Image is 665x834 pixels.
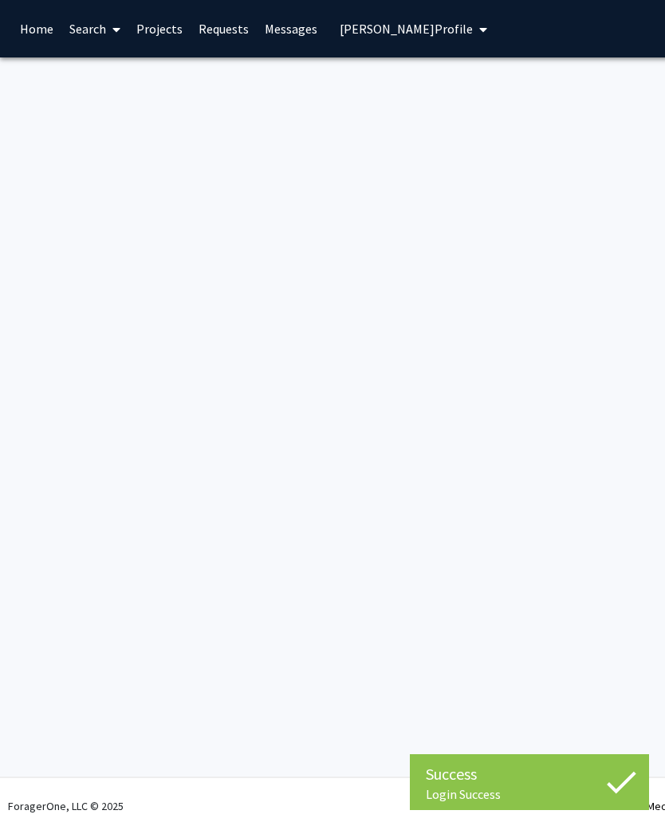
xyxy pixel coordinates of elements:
[61,1,128,57] a: Search
[8,778,124,834] div: ForagerOne, LLC © 2025
[12,1,61,57] a: Home
[257,1,325,57] a: Messages
[426,786,633,802] div: Login Success
[191,1,257,57] a: Requests
[128,1,191,57] a: Projects
[426,762,633,786] div: Success
[340,21,473,37] span: [PERSON_NAME] Profile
